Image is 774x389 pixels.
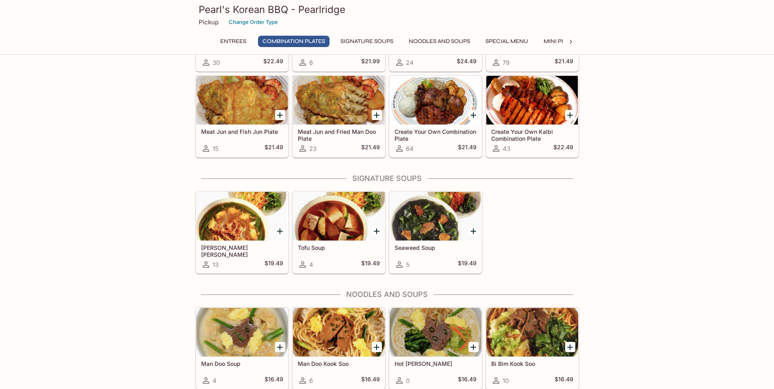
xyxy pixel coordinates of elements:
div: Meat Jun and Fried Man Doo Plate [293,76,385,125]
span: 15 [212,145,219,153]
button: Mini Plates [539,36,583,47]
span: 24 [406,59,414,67]
div: Tofu Soup [293,192,385,241]
div: Meat Jun and Fish Jun Plate [196,76,288,125]
button: Add Create Your Own Combination Plate [468,110,479,120]
h5: Create Your Own Combination Plate [395,128,477,142]
a: [PERSON_NAME] [PERSON_NAME]13$19.49 [196,191,288,273]
span: 10 [503,377,509,385]
span: 79 [503,59,509,67]
h5: Meat Jun and Fish Jun Plate [201,128,283,135]
h5: $16.49 [555,376,573,385]
h5: $16.49 [458,376,477,385]
div: Man Doo Kook Soo [293,308,385,357]
a: Tofu Soup4$19.49 [293,191,385,273]
a: Seaweed Soup5$19.49 [389,191,482,273]
h5: $22.49 [263,58,283,67]
span: 6 [309,59,313,67]
span: 64 [406,145,414,153]
span: 13 [212,261,219,269]
h4: Signature Soups [195,174,579,183]
a: Meat Jun and Fish Jun Plate15$21.49 [196,75,288,157]
h5: $19.49 [265,260,283,269]
h5: $21.49 [361,144,380,153]
span: 4 [212,377,217,385]
h4: Noodles and Soups [195,290,579,299]
span: 5 [406,261,410,269]
button: Add Yook Gae Jang [275,226,285,236]
button: Add Man Doo Kook Soo [372,342,382,352]
button: Add Tofu Soup [372,226,382,236]
span: 43 [503,145,510,153]
button: Change Order Type [225,16,282,28]
div: Create Your Own Combination Plate [390,76,481,125]
h5: Create Your Own Kalbi Combination Plate [491,128,573,142]
h5: $16.49 [265,376,283,385]
span: 23 [309,145,317,153]
h5: Seaweed Soup [395,244,477,251]
button: Signature Soups [336,36,398,47]
h5: Hot [PERSON_NAME] [395,360,477,367]
h5: Man Doo Kook Soo [298,360,380,367]
button: Entrees [215,36,251,47]
button: Add Bi Bim Kook Soo [565,342,575,352]
div: Hot Kook Soo [390,308,481,357]
span: 4 [309,261,313,269]
span: 6 [309,377,313,385]
h3: Pearl's Korean BBQ - Pearlridge [199,3,576,16]
h5: Meat Jun and Fried Man Doo Plate [298,128,380,142]
button: Add Meat Jun and Fried Man Doo Plate [372,110,382,120]
h5: Man Doo Soup [201,360,283,367]
button: Combination Plates [258,36,330,47]
h5: Bi Bim Kook Soo [491,360,573,367]
button: Add Man Doo Soup [275,342,285,352]
h5: $22.49 [553,144,573,153]
div: Yook Gae Jang [196,192,288,241]
h5: $21.99 [361,58,380,67]
button: Noodles and Soups [404,36,475,47]
button: Add Create Your Own Kalbi Combination Plate [565,110,575,120]
button: Add Seaweed Soup [468,226,479,236]
div: Bi Bim Kook Soo [486,308,578,357]
p: Pickup [199,18,219,26]
h5: $21.49 [555,58,573,67]
div: Seaweed Soup [390,192,481,241]
h5: Tofu Soup [298,244,380,251]
h5: $19.49 [361,260,380,269]
div: Man Doo Soup [196,308,288,357]
button: Add Meat Jun and Fish Jun Plate [275,110,285,120]
h5: $21.49 [265,144,283,153]
div: Create Your Own Kalbi Combination Plate [486,76,578,125]
a: Meat Jun and Fried Man Doo Plate23$21.49 [293,75,385,157]
a: Create Your Own Combination Plate64$21.49 [389,75,482,157]
h5: $24.49 [457,58,477,67]
h5: [PERSON_NAME] [PERSON_NAME] [201,244,283,258]
span: 0 [406,377,410,385]
button: Add Hot Kook Soo [468,342,479,352]
button: Special Menu [481,36,533,47]
h5: $16.49 [361,376,380,385]
h5: $21.49 [458,144,477,153]
h5: $19.49 [458,260,477,269]
span: 30 [212,59,220,67]
a: Create Your Own Kalbi Combination Plate43$22.49 [486,75,579,157]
